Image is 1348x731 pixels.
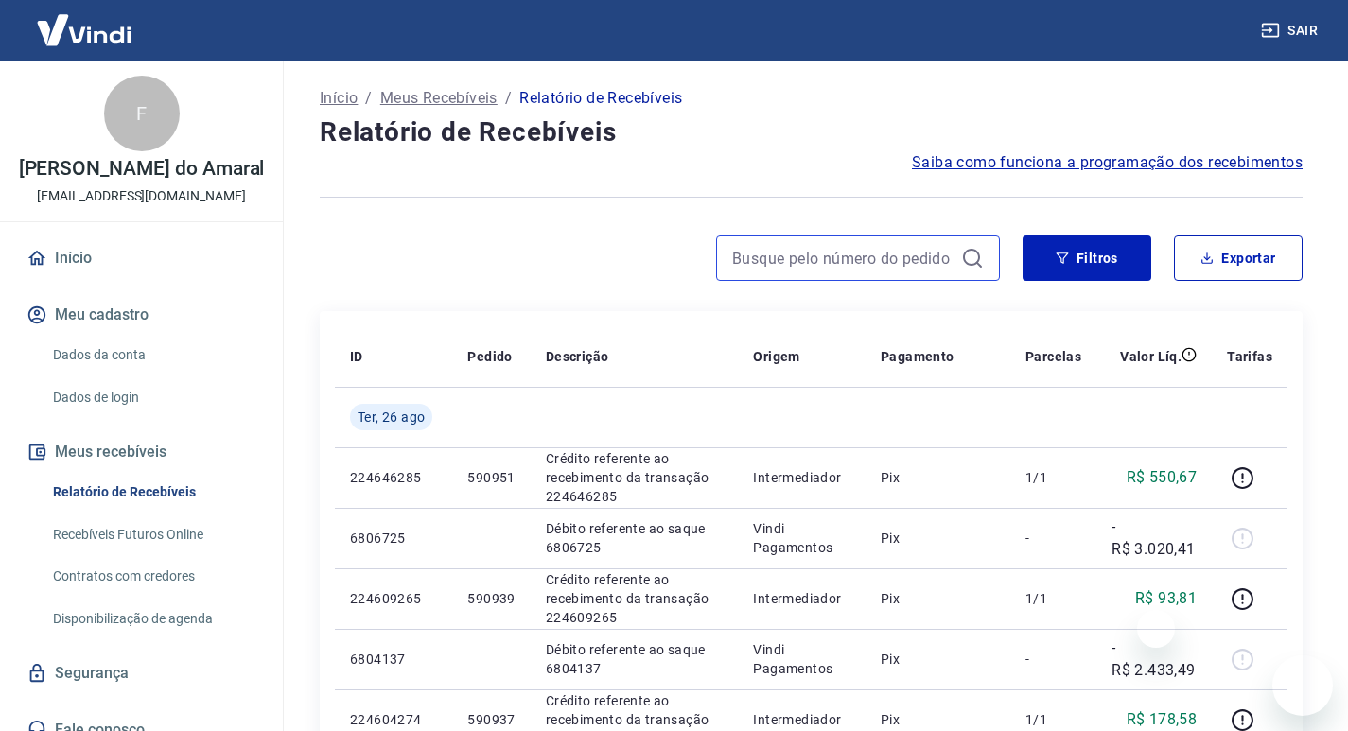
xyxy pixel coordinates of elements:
[1127,466,1198,489] p: R$ 550,67
[1025,589,1081,608] p: 1/1
[365,87,372,110] p: /
[23,237,260,279] a: Início
[1257,13,1325,48] button: Sair
[1023,235,1151,281] button: Filtros
[45,473,260,512] a: Relatório de Recebíveis
[546,519,724,557] p: Débito referente ao saque 6806725
[350,650,437,669] p: 6804137
[45,378,260,417] a: Dados de login
[350,529,437,548] p: 6806725
[467,589,515,608] p: 590939
[23,294,260,336] button: Meu cadastro
[881,710,995,729] p: Pix
[19,159,265,179] p: [PERSON_NAME] do Amaral
[23,653,260,694] a: Segurança
[320,87,358,110] a: Início
[350,347,363,366] p: ID
[1127,708,1198,731] p: R$ 178,58
[912,151,1303,174] a: Saiba como funciona a programação dos recebimentos
[350,589,437,608] p: 224609265
[467,710,515,729] p: 590937
[1025,710,1081,729] p: 1/1
[23,431,260,473] button: Meus recebíveis
[753,589,850,608] p: Intermediador
[350,710,437,729] p: 224604274
[753,347,799,366] p: Origem
[753,468,850,487] p: Intermediador
[358,408,425,426] span: Ter, 26 ago
[104,76,180,151] div: F
[1025,468,1081,487] p: 1/1
[519,87,682,110] p: Relatório de Recebíveis
[1112,636,1197,682] p: -R$ 2.433,49
[881,347,954,366] p: Pagamento
[1227,347,1272,366] p: Tarifas
[881,650,995,669] p: Pix
[753,640,850,678] p: Vindi Pagamentos
[1025,529,1081,548] p: -
[1025,650,1081,669] p: -
[505,87,512,110] p: /
[1112,515,1197,561] p: -R$ 3.020,41
[1025,347,1081,366] p: Parcelas
[753,519,850,557] p: Vindi Pagamentos
[1135,587,1197,610] p: R$ 93,81
[45,336,260,374] a: Dados da conta
[350,468,437,487] p: 224646285
[37,186,246,206] p: [EMAIL_ADDRESS][DOMAIN_NAME]
[546,640,724,678] p: Débito referente ao saque 6804137
[380,87,498,110] a: Meus Recebíveis
[467,468,515,487] p: 590951
[546,449,724,506] p: Crédito referente ao recebimento da transação 224646285
[23,1,146,59] img: Vindi
[45,557,260,596] a: Contratos com credores
[45,600,260,638] a: Disponibilização de agenda
[1137,610,1175,648] iframe: Fechar mensagem
[732,244,954,272] input: Busque pelo número do pedido
[320,113,1303,151] h4: Relatório de Recebíveis
[1174,235,1303,281] button: Exportar
[1120,347,1182,366] p: Valor Líq.
[546,570,724,627] p: Crédito referente ao recebimento da transação 224609265
[753,710,850,729] p: Intermediador
[881,589,995,608] p: Pix
[1272,655,1333,716] iframe: Botão para abrir a janela de mensagens
[881,529,995,548] p: Pix
[45,515,260,554] a: Recebíveis Futuros Online
[546,347,609,366] p: Descrição
[467,347,512,366] p: Pedido
[881,468,995,487] p: Pix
